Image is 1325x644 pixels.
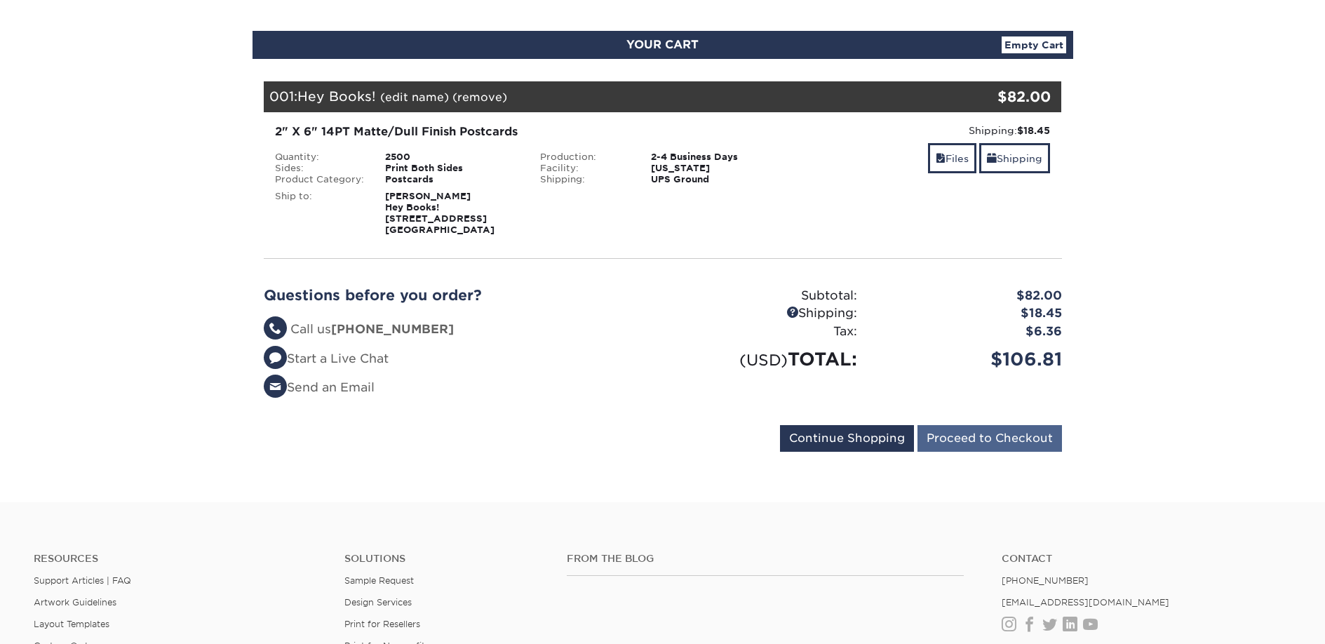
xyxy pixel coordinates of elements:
[936,153,946,164] span: files
[331,322,454,336] strong: [PHONE_NUMBER]
[1017,125,1050,136] strong: $18.45
[530,152,640,163] div: Production:
[34,575,131,586] a: Support Articles | FAQ
[868,323,1072,341] div: $6.36
[663,346,868,373] div: TOTAL:
[868,346,1072,373] div: $106.81
[264,287,652,304] h2: Questions before you order?
[375,163,530,174] div: Print Both Sides
[640,163,795,174] div: [US_STATE]
[663,304,868,323] div: Shipping:
[452,90,507,104] a: (remove)
[868,287,1072,305] div: $82.00
[868,304,1072,323] div: $18.45
[663,323,868,341] div: Tax:
[264,163,375,174] div: Sides:
[626,38,699,51] span: YOUR CART
[264,152,375,163] div: Quantity:
[264,321,652,339] li: Call us
[264,191,375,236] div: Ship to:
[385,191,495,235] strong: [PERSON_NAME] Hey Books! [STREET_ADDRESS] [GEOGRAPHIC_DATA]
[928,143,976,173] a: Files
[380,90,449,104] a: (edit name)
[344,553,545,565] h4: Solutions
[264,351,389,365] a: Start a Live Chat
[375,174,530,185] div: Postcards
[739,351,788,369] small: (USD)
[1002,553,1291,565] a: Contact
[567,553,964,565] h4: From the Blog
[979,143,1050,173] a: Shipping
[1002,597,1169,608] a: [EMAIL_ADDRESS][DOMAIN_NAME]
[640,174,795,185] div: UPS Ground
[1002,575,1089,586] a: [PHONE_NUMBER]
[375,152,530,163] div: 2500
[917,425,1062,452] input: Proceed to Checkout
[640,152,795,163] div: 2-4 Business Days
[530,174,640,185] div: Shipping:
[264,174,375,185] div: Product Category:
[663,287,868,305] div: Subtotal:
[806,123,1051,137] div: Shipping:
[780,425,914,452] input: Continue Shopping
[264,380,375,394] a: Send an Email
[1002,36,1066,53] a: Empty Cart
[34,553,323,565] h4: Resources
[987,153,997,164] span: shipping
[929,86,1051,107] div: $82.00
[275,123,785,140] div: 2" X 6" 14PT Matte/Dull Finish Postcards
[264,81,929,112] div: 001:
[344,575,414,586] a: Sample Request
[297,88,376,104] span: Hey Books!
[530,163,640,174] div: Facility:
